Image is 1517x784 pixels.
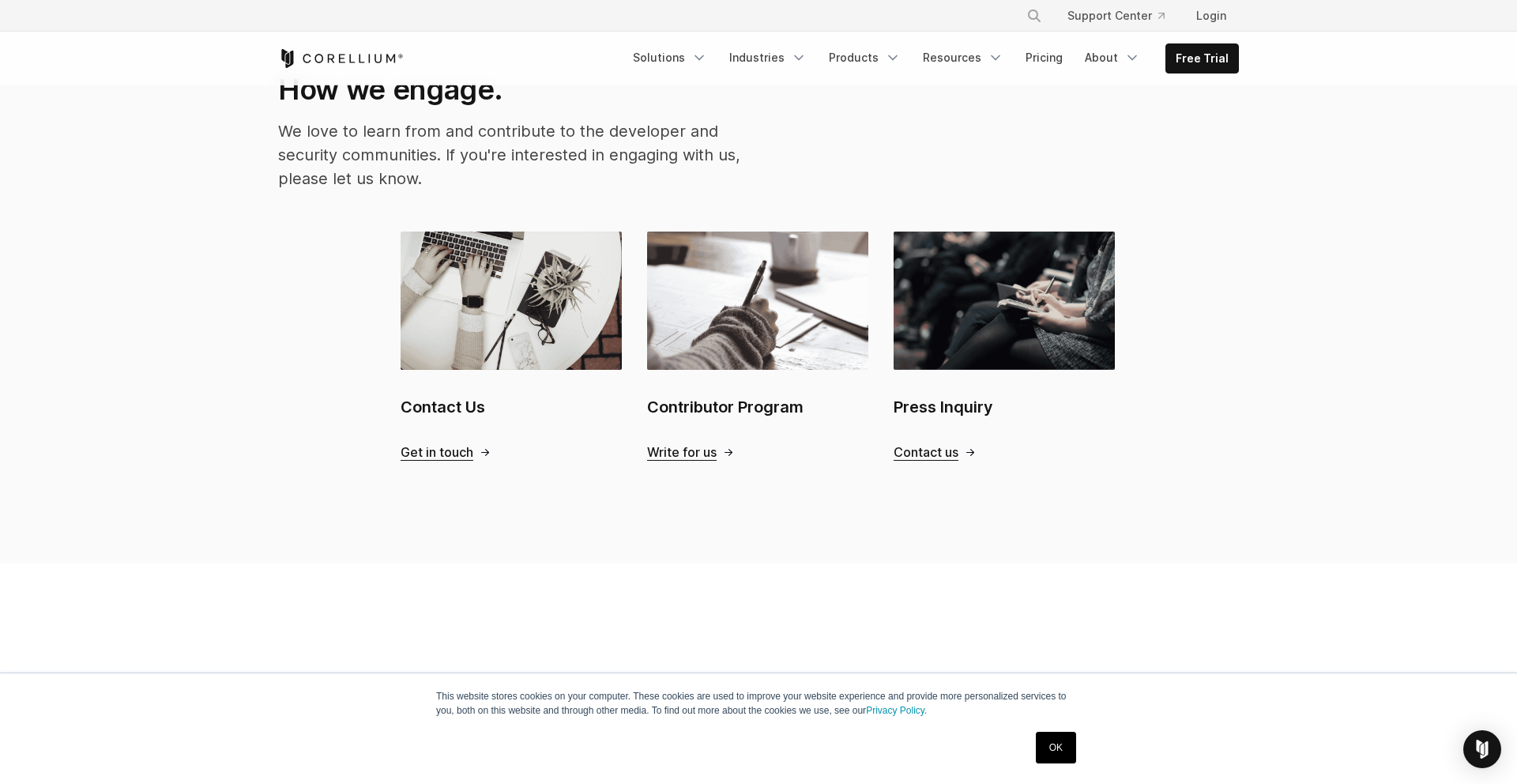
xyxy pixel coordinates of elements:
a: Corellium Home [278,49,404,68]
a: Support Center [1055,2,1177,30]
h2: Press Inquiry [894,395,1115,419]
a: Products [819,43,910,72]
span: Write for us [647,444,717,461]
div: Navigation Menu [623,43,1239,73]
a: Contributor Program Contributor Program Write for us [647,232,868,460]
div: Open Intercom Messenger [1463,730,1501,768]
p: We love to learn from and contribute to the developer and security communities. If you're interes... [278,119,743,190]
h2: Contributor Program [647,395,868,419]
img: Contributor Program [647,232,868,369]
h2: How we engage. [278,72,743,107]
img: Contact Us [401,232,622,369]
span: Contact us [894,444,958,461]
div: Navigation Menu [1007,2,1239,30]
a: Free Trial [1166,44,1238,73]
a: About [1075,43,1150,72]
a: Press Inquiry Press Inquiry Contact us [894,232,1115,460]
a: Resources [913,43,1013,72]
a: Pricing [1016,43,1072,72]
a: OK [1036,732,1076,763]
button: Search [1020,2,1048,30]
a: Privacy Policy. [866,705,927,716]
a: Industries [720,43,816,72]
span: Get in touch [401,444,473,461]
a: Solutions [623,43,717,72]
a: Login [1184,2,1239,30]
img: Press Inquiry [894,232,1115,369]
p: This website stores cookies on your computer. These cookies are used to improve your website expe... [436,689,1081,718]
a: Contact Us Contact Us Get in touch [401,232,622,460]
h2: Contact Us [401,395,622,419]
